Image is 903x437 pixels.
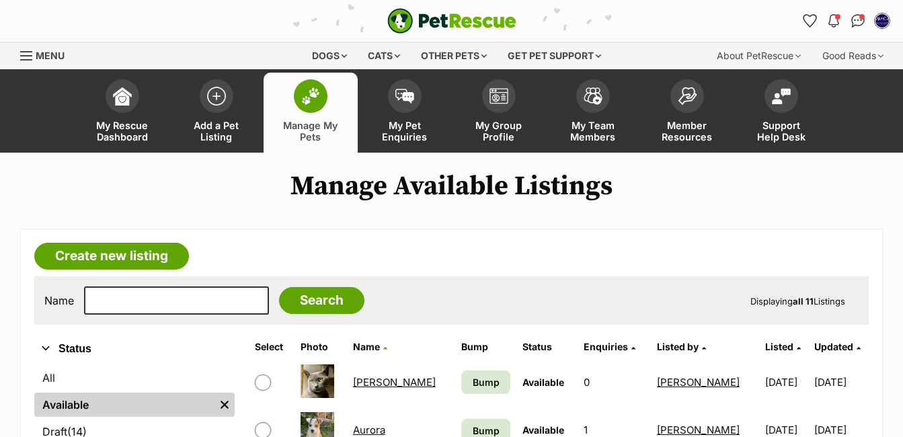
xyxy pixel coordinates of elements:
[280,120,341,143] span: Manage My Pets
[249,336,294,358] th: Select
[813,42,893,69] div: Good Reads
[353,341,387,352] a: Name
[760,359,813,405] td: [DATE]
[92,120,153,143] span: My Rescue Dashboard
[522,424,564,436] span: Available
[563,120,623,143] span: My Team Members
[353,341,380,352] span: Name
[387,8,516,34] img: logo-e224e6f780fb5917bec1dbf3a21bbac754714ae5b6737aabdf751b685950b380.svg
[452,73,546,153] a: My Group Profile
[395,89,414,104] img: pet-enquiries-icon-7e3ad2cf08bfb03b45e93fb7055b45f3efa6380592205ae92323e6603595dc1f.svg
[793,296,814,307] strong: all 11
[657,424,740,436] a: [PERSON_NAME]
[295,336,346,358] th: Photo
[20,42,74,67] a: Menu
[34,243,189,270] a: Create new listing
[303,42,356,69] div: Dogs
[522,376,564,388] span: Available
[214,393,235,417] a: Remove filter
[657,120,717,143] span: Member Resources
[358,42,409,69] div: Cats
[358,73,452,153] a: My Pet Enquiries
[750,296,845,307] span: Displaying Listings
[34,366,235,390] a: All
[387,8,516,34] a: PetRescue
[517,336,577,358] th: Status
[814,359,867,405] td: [DATE]
[498,42,611,69] div: Get pet support
[36,50,65,61] span: Menu
[169,73,264,153] a: Add a Pet Listing
[828,14,839,28] img: notifications-46538b983faf8c2785f20acdc204bb7945ddae34d4c08c2a6579f10ce5e182be.svg
[473,375,500,389] span: Bump
[584,87,602,105] img: team-members-icon-5396bd8760b3fe7c0b43da4ab00e1e3bb1a5d9ba89233759b79545d2d3fc5d0d.svg
[301,87,320,105] img: manage-my-pets-icon-02211641906a0b7f246fdf0571729dbe1e7629f14944591b6c1af311fb30b64b.svg
[734,73,828,153] a: Support Help Desk
[75,73,169,153] a: My Rescue Dashboard
[489,88,508,104] img: group-profile-icon-3fa3cf56718a62981997c0bc7e787c4b2cf8bcc04b72c1350f741eb67cf2f40e.svg
[469,120,529,143] span: My Group Profile
[751,120,812,143] span: Support Help Desk
[851,14,865,28] img: chat-41dd97257d64d25036548639549fe6c8038ab92f7586957e7f3b1b290dea8141.svg
[578,359,650,405] td: 0
[584,341,628,352] span: translation missing: en.admin.listings.index.attributes.enquiries
[765,341,793,352] span: Listed
[411,42,496,69] div: Other pets
[34,340,235,358] button: Status
[113,87,132,106] img: dashboard-icon-eb2f2d2d3e046f16d808141f083e7271f6b2e854fb5c12c21221c1fb7104beca.svg
[657,376,740,389] a: [PERSON_NAME]
[871,10,893,32] button: My account
[353,424,385,436] a: Aurora
[264,73,358,153] a: Manage My Pets
[765,341,801,352] a: Listed
[353,376,436,389] a: [PERSON_NAME]
[799,10,820,32] a: Favourites
[799,10,893,32] ul: Account quick links
[814,341,861,352] a: Updated
[657,341,706,352] a: Listed by
[375,120,435,143] span: My Pet Enquiries
[678,87,697,105] img: member-resources-icon-8e73f808a243e03378d46382f2149f9095a855e16c252ad45f914b54edf8863c.svg
[584,341,635,352] a: Enquiries
[772,88,791,104] img: help-desk-icon-fdf02630f3aa405de69fd3d07c3f3aa587a6932b1a1747fa1d2bba05be0121f9.svg
[546,73,640,153] a: My Team Members
[823,10,845,32] button: Notifications
[814,341,853,352] span: Updated
[640,73,734,153] a: Member Resources
[34,393,214,417] a: Available
[279,287,364,314] input: Search
[707,42,810,69] div: About PetRescue
[875,14,889,28] img: Heather Watkins profile pic
[847,10,869,32] a: Conversations
[207,87,226,106] img: add-pet-listing-icon-0afa8454b4691262ce3f59096e99ab1cd57d4a30225e0717b998d2c9b9846f56.svg
[657,341,699,352] span: Listed by
[456,336,516,358] th: Bump
[44,294,74,307] label: Name
[186,120,247,143] span: Add a Pet Listing
[461,370,510,394] a: Bump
